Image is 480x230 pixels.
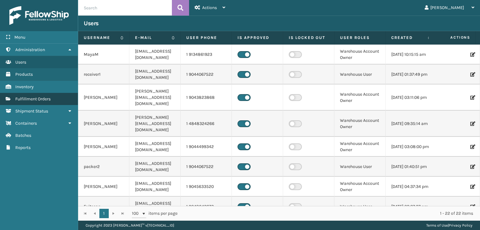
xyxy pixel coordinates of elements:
[340,35,380,41] label: User Roles
[386,45,437,65] td: [DATE] 10:15:15 am
[334,84,386,111] td: Warehouse Account Owner
[135,35,168,41] label: E-mail
[386,65,437,84] td: [DATE] 01:37:49 pm
[78,84,129,111] td: [PERSON_NAME]
[181,65,232,84] td: 1 9044067522
[470,184,474,189] i: Edit
[9,6,69,25] img: logo
[15,84,34,89] span: Inventory
[78,45,129,65] td: MayaM
[181,197,232,217] td: 1 9048942673
[15,72,33,77] span: Products
[78,111,129,137] td: [PERSON_NAME]
[334,111,386,137] td: Warehouse Account Owner
[14,35,25,40] span: Menu
[129,197,181,217] td: [EMAIL_ADDRESS][DOMAIN_NAME]
[78,157,129,177] td: packer2
[132,209,177,218] span: items per page
[470,52,474,57] i: Edit
[470,95,474,100] i: Edit
[15,133,31,138] span: Batches
[186,35,226,41] label: User phone
[334,45,386,65] td: Warehouse Account Owner
[386,177,437,197] td: [DATE] 04:37:34 pm
[86,221,174,230] p: Copyright 2023 [PERSON_NAME]™ v [TECHNICAL_ID]
[334,65,386,84] td: Warehouse User
[289,35,328,41] label: Is Locked Out
[386,197,437,217] td: [DATE] 02:07:27 pm
[15,145,31,150] span: Reports
[129,84,181,111] td: [PERSON_NAME][EMAIL_ADDRESS][DOMAIN_NAME]
[15,108,48,114] span: Shipment Status
[129,137,181,157] td: [EMAIL_ADDRESS][DOMAIN_NAME]
[426,223,448,228] a: Terms of Use
[386,157,437,177] td: [DATE] 01:40:51 pm
[181,84,232,111] td: 1 9043823868
[426,221,472,230] div: |
[181,111,232,137] td: 1 4848324266
[470,72,474,77] i: Edit
[132,210,141,217] span: 100
[78,197,129,217] td: Exitscan
[181,177,232,197] td: 1 9045633520
[129,111,181,137] td: [PERSON_NAME][EMAIL_ADDRESS][DOMAIN_NAME]
[186,210,473,217] div: 1 - 22 of 22 items
[15,47,45,52] span: Administration
[386,84,437,111] td: [DATE] 03:11:06 pm
[129,45,181,65] td: [EMAIL_ADDRESS][DOMAIN_NAME]
[334,177,386,197] td: Warehouse Account Owner
[237,35,277,41] label: Is Approved
[78,137,129,157] td: [PERSON_NAME]
[391,35,425,41] label: Created
[129,157,181,177] td: [EMAIL_ADDRESS][DOMAIN_NAME]
[15,60,26,65] span: Users
[84,20,99,27] h3: Users
[78,177,129,197] td: [PERSON_NAME]
[470,122,474,126] i: Edit
[15,121,37,126] span: Containers
[202,5,217,10] span: Actions
[129,65,181,84] td: [EMAIL_ADDRESS][DOMAIN_NAME]
[15,96,51,102] span: Fulfillment Orders
[470,204,474,209] i: Edit
[84,35,117,41] label: Username
[449,223,472,228] a: Privacy Policy
[386,137,437,157] td: [DATE] 03:08:00 pm
[78,65,129,84] td: receiver1
[386,111,437,137] td: [DATE] 09:35:14 am
[181,137,232,157] td: 1 9044499342
[334,197,386,217] td: Warehouse User
[129,177,181,197] td: [EMAIL_ADDRESS][DOMAIN_NAME]
[181,157,232,177] td: 1 9044067522
[334,157,386,177] td: Warehouse User
[431,32,474,43] span: Actions
[181,45,232,65] td: 1 9134861923
[470,165,474,169] i: Edit
[99,209,109,218] a: 1
[470,145,474,149] i: Edit
[334,137,386,157] td: Warehouse Account Owner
